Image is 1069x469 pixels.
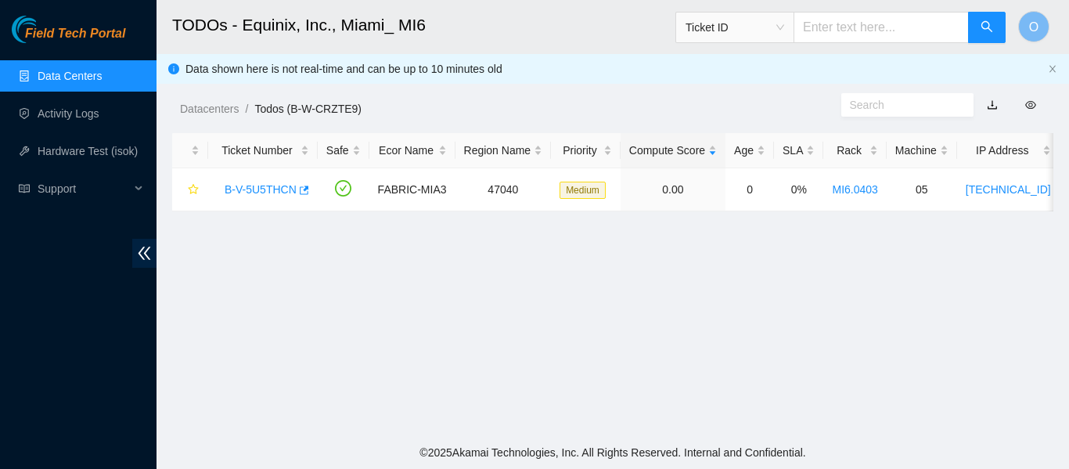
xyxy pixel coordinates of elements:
[188,184,199,197] span: star
[369,168,455,211] td: FABRIC-MIA3
[987,99,998,111] a: download
[180,103,239,115] a: Datacenters
[38,70,102,82] a: Data Centers
[38,107,99,120] a: Activity Logs
[968,12,1006,43] button: search
[981,20,993,35] span: search
[38,145,138,157] a: Hardware Test (isok)
[1048,64,1057,74] button: close
[966,183,1051,196] a: [TECHNICAL_ID]
[621,168,725,211] td: 0.00
[12,28,125,49] a: Akamai TechnologiesField Tech Portal
[975,92,1010,117] button: download
[225,183,297,196] a: B-V-5U5THCN
[245,103,248,115] span: /
[1029,17,1038,37] span: O
[725,168,774,211] td: 0
[774,168,823,211] td: 0%
[25,27,125,41] span: Field Tech Portal
[19,183,30,194] span: read
[132,239,157,268] span: double-left
[794,12,969,43] input: Enter text here...
[832,183,877,196] a: MI6.0403
[181,177,200,202] button: star
[850,96,953,114] input: Search
[12,16,79,43] img: Akamai Technologies
[686,16,784,39] span: Ticket ID
[157,436,1069,469] footer: © 2025 Akamai Technologies, Inc. All Rights Reserved. Internal and Confidential.
[1018,11,1049,42] button: O
[335,180,351,197] span: check-circle
[38,173,130,204] span: Support
[560,182,606,199] span: Medium
[1025,99,1036,110] span: eye
[887,168,957,211] td: 05
[455,168,552,211] td: 47040
[254,103,362,115] a: Todos (B-W-CRZTE9)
